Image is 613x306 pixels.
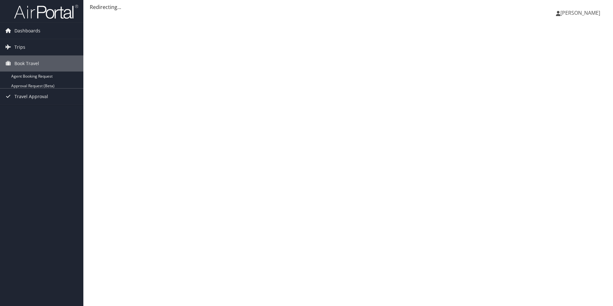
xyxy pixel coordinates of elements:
[90,3,607,11] div: Redirecting...
[14,89,48,105] span: Travel Approval
[560,9,600,16] span: [PERSON_NAME]
[14,23,40,39] span: Dashboards
[556,3,607,22] a: [PERSON_NAME]
[14,55,39,72] span: Book Travel
[14,4,78,19] img: airportal-logo.png
[14,39,25,55] span: Trips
